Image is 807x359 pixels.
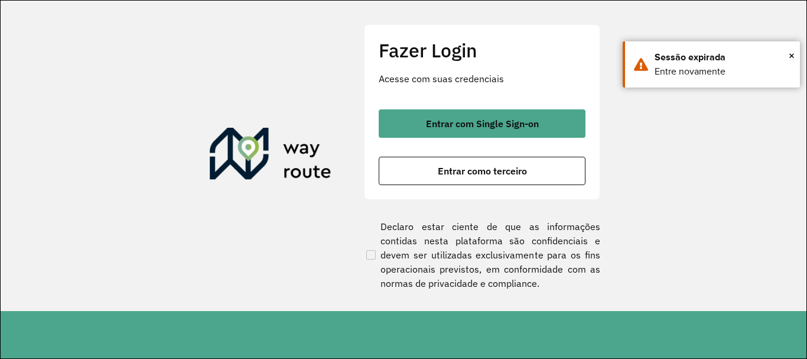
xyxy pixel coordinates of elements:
button: button [379,157,585,185]
span: × [789,47,795,64]
span: Entrar com Single Sign-on [426,119,539,128]
h2: Fazer Login [379,39,585,62]
label: Declaro estar ciente de que as informações contidas nesta plataforma são confidenciais e devem se... [364,219,600,290]
span: Entrar como terceiro [438,166,527,176]
img: Roteirizador AmbevTech [210,128,331,185]
p: Acesse com suas credenciais [379,72,585,86]
button: Close [789,47,795,64]
button: button [379,109,585,138]
div: Entre novamente [655,64,791,79]
div: Sessão expirada [655,50,791,64]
